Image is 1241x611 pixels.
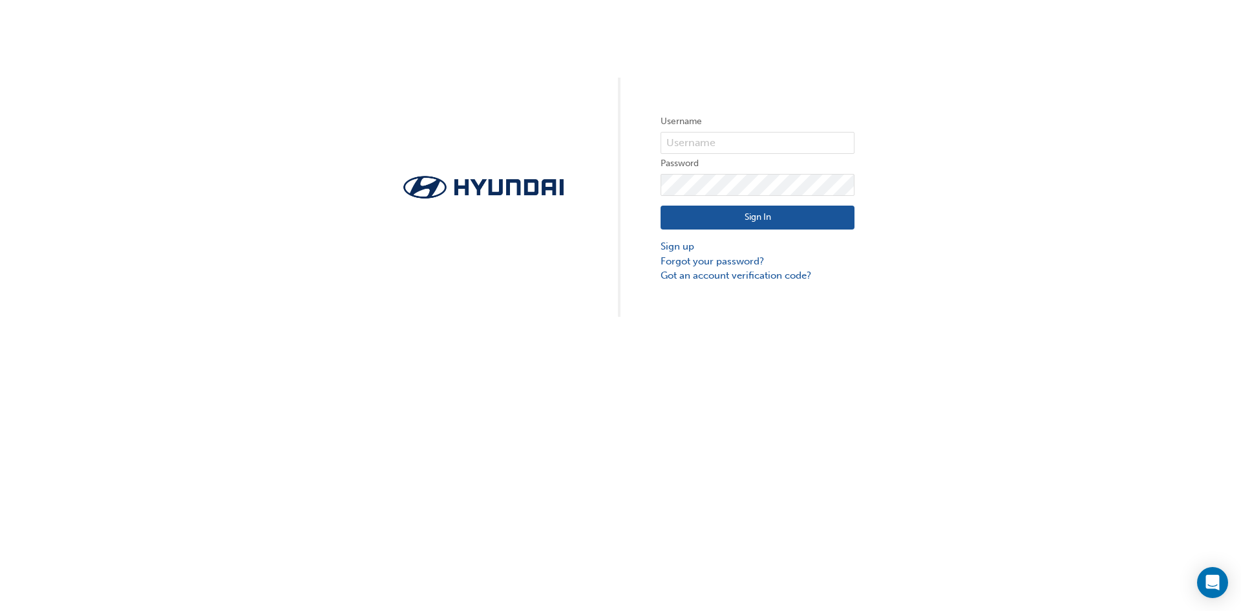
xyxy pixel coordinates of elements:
[661,239,854,254] a: Sign up
[387,172,580,202] img: Trak
[661,254,854,269] a: Forgot your password?
[661,114,854,129] label: Username
[661,268,854,283] a: Got an account verification code?
[661,156,854,171] label: Password
[661,132,854,154] input: Username
[1197,567,1228,598] div: Open Intercom Messenger
[661,206,854,230] button: Sign In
